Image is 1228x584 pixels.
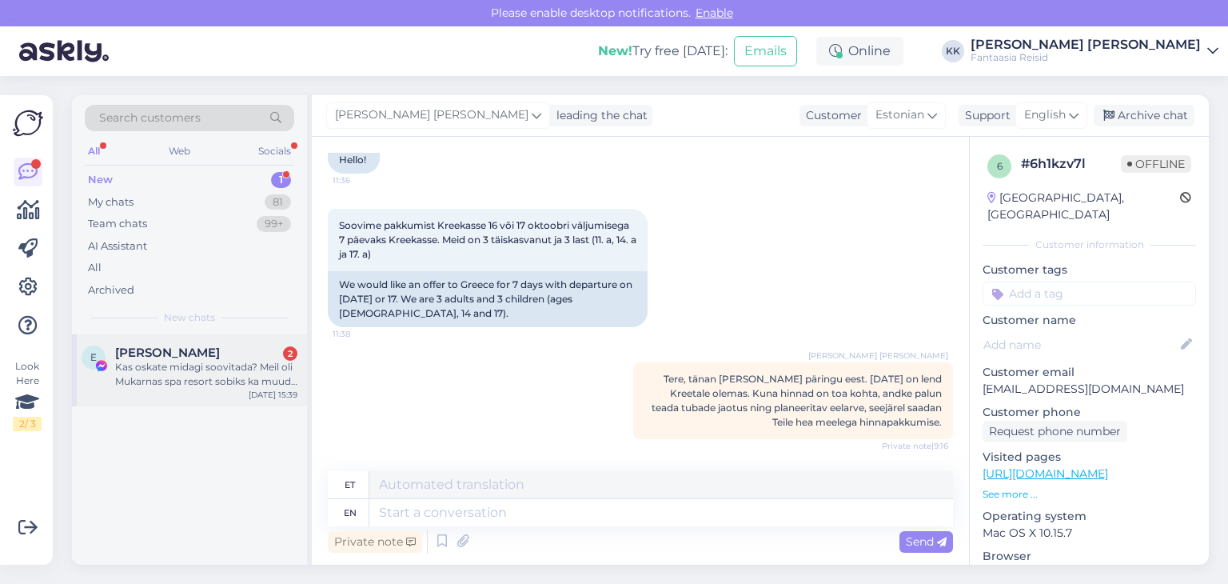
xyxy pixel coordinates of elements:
[328,146,380,174] div: Hello!
[598,43,632,58] b: New!
[165,141,193,162] div: Web
[997,160,1003,172] span: 6
[88,260,102,276] div: All
[987,190,1180,223] div: [GEOGRAPHIC_DATA], [GEOGRAPHIC_DATA]
[906,534,947,549] span: Send
[983,449,1196,466] p: Visited pages
[942,40,964,62] div: KK
[983,381,1196,398] p: [EMAIL_ADDRESS][DOMAIN_NAME]
[983,404,1196,421] p: Customer phone
[90,351,97,363] span: E
[283,346,297,361] div: 2
[971,38,1218,64] a: [PERSON_NAME] [PERSON_NAME]Fantaasia Reisid
[816,37,903,66] div: Online
[13,417,42,431] div: 2 / 3
[598,42,728,61] div: Try free [DATE]:
[328,531,422,553] div: Private note
[799,107,862,124] div: Customer
[983,282,1196,306] input: Add a tag
[85,141,103,162] div: All
[328,271,648,327] div: We would like an offer to Greece for 7 days with departure on [DATE] or 17. We are 3 adults and 3...
[882,440,948,452] span: Private note | 9:16
[983,336,1178,354] input: Add name
[344,499,357,526] div: en
[971,51,1201,64] div: Fantaasia Reisid
[808,350,948,362] span: [PERSON_NAME] [PERSON_NAME]
[115,346,220,360] span: Eda Enden
[1094,105,1194,126] div: Archive chat
[983,525,1196,542] p: Mac OS X 10.15.7
[983,364,1196,381] p: Customer email
[13,359,42,431] div: Look Here
[271,172,291,188] div: 1
[88,238,147,254] div: AI Assistant
[88,172,113,188] div: New
[164,310,215,325] span: New chats
[1021,154,1121,174] div: # 6h1kzv7l
[345,471,355,498] div: et
[983,312,1196,329] p: Customer name
[115,360,297,389] div: Kas oskate midagi soovitada? Meil oli Mukarnas spa resort sobiks ka muud midagi head ja 1000 euro...
[333,328,393,340] span: 11:38
[983,238,1196,252] div: Customer information
[550,107,648,124] div: leading the chat
[959,107,1011,124] div: Support
[691,6,738,20] span: Enable
[339,219,639,260] span: Soovime pakkumist Kreekasse 16 või 17 oktoobri väljumisega 7 päevaks Kreekasse. Meid on 3 täiskas...
[983,548,1196,565] p: Browser
[88,216,147,232] div: Team chats
[983,262,1196,278] p: Customer tags
[983,487,1196,502] p: See more ...
[983,508,1196,525] p: Operating system
[255,141,294,162] div: Socials
[99,110,201,126] span: Search customers
[971,38,1201,51] div: [PERSON_NAME] [PERSON_NAME]
[333,174,393,186] span: 11:36
[265,194,291,210] div: 81
[652,373,942,428] span: Tere, tänan [PERSON_NAME] päringu eest. [DATE] on lend Kreetale olemas. Kuna hinnad on toa kohta,...
[875,106,924,124] span: Estonian
[983,421,1127,442] div: Request phone number
[1024,106,1066,124] span: English
[1121,155,1191,173] span: Offline
[249,389,297,401] div: [DATE] 15:39
[983,466,1108,481] a: [URL][DOMAIN_NAME]
[88,282,134,298] div: Archived
[734,36,797,66] button: Emails
[88,194,134,210] div: My chats
[13,108,43,138] img: Askly Logo
[257,216,291,232] div: 99+
[335,106,528,124] span: [PERSON_NAME] [PERSON_NAME]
